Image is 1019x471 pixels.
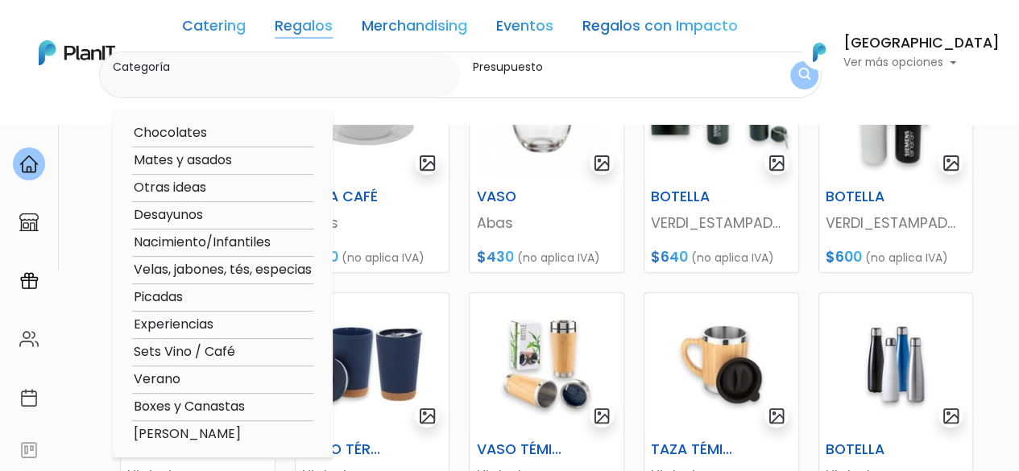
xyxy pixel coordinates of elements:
label: Presupuesto [473,59,742,76]
option: Mates y asados [132,151,313,171]
img: campaigns-02234683943229c281be62815700db0a1741e53638e28bf9629b52c665b00959.svg [19,271,39,291]
option: Picadas [132,287,313,308]
img: gallery-light [768,154,786,172]
h6: TAZA CAFÉ [292,188,399,205]
h6: BOTELLA [816,188,922,205]
option: Verano [132,370,313,390]
span: (no aplica IVA) [865,250,948,266]
img: PlanIt Logo [39,40,115,65]
img: thumb_2000___2000-Photoroom_-_2025-06-27T164025.393.jpg [296,293,449,435]
a: Catering [182,19,246,39]
h6: VASO TÉRMICO [292,441,399,458]
img: gallery-light [768,407,786,425]
h6: VASO [466,188,573,205]
span: $600 [826,247,862,266]
span: (no aplica IVA) [691,250,774,266]
label: Categoría [113,59,454,76]
span: (no aplica IVA) [342,250,425,266]
img: feedback-78b5a0c8f98aac82b08bfc38622c3050aee476f2c9584af64705fc4e61158814.svg [19,440,39,460]
img: gallery-light [942,407,960,425]
a: gallery-light BOTELLA VERDI_ESTAMPADOS $600 (no aplica IVA) [818,39,974,273]
img: gallery-light [593,407,611,425]
a: gallery-light BOTELLA VERDI_ESTAMPADOS $640 (no aplica IVA) [644,39,799,273]
a: Eventos [496,19,553,39]
p: Abas [476,213,617,233]
option: Boxes y Canastas [132,397,313,417]
option: Experiencias [132,315,313,335]
a: gallery-light VASO Abas $430 (no aplica IVA) [469,39,624,273]
h6: TAZA TÉMICA [641,441,748,458]
img: PlanIt Logo [802,35,837,70]
p: VERDI_ESTAMPADOS [826,213,967,233]
img: thumb_2000___2000-Photoroom_-_2025-06-27T165514.832.jpg [644,293,798,435]
option: Nacimiento/Infantiles [132,233,313,253]
img: people-662611757002400ad9ed0e3c099ab2801c6687ba6c219adb57efc949bc21e19d.svg [19,329,39,349]
img: search_button-432b6d5273f82d61273b3651a40e1bd1b912527efae98b1b7a1b2c0702e16a8d.svg [798,68,810,83]
option: Sets Vino / Café [132,342,313,362]
img: marketplace-4ceaa7011d94191e9ded77b95e3339b90024bf715f7c57f8cf31f2d8c509eaba.svg [19,213,39,232]
a: Regalos [275,19,333,39]
span: $390 [302,247,338,266]
a: Merchandising [362,19,467,39]
h6: BOTELLA [641,188,748,205]
span: $640 [651,247,688,266]
option: Chocolates [132,123,313,143]
img: thumb_2000___2000-Photoroom_-_2025-06-27T170559.089.jpg [819,293,973,435]
p: Ver más opciones [843,57,1000,68]
option: Otras ideas [132,178,313,198]
img: gallery-light [418,407,437,425]
p: VERDI_ESTAMPADOS [651,213,792,233]
span: (no aplica IVA) [516,250,599,266]
p: Abas [302,213,443,233]
button: PlanIt Logo [GEOGRAPHIC_DATA] Ver más opciones [792,31,1000,73]
h6: [GEOGRAPHIC_DATA] [843,36,1000,51]
div: ¿Necesitás ayuda? [83,15,232,47]
option: Velas, jabones, tés, especias [132,260,313,280]
img: home-e721727adea9d79c4d83392d1f703f7f8bce08238fde08b1acbfd93340b81755.svg [19,155,39,174]
a: gallery-light TAZA CAFÉ Abas $390 (no aplica IVA) [295,39,450,273]
img: gallery-light [942,154,960,172]
h6: BOTELLA [816,441,922,458]
img: gallery-light [418,154,437,172]
span: $430 [476,247,513,266]
option: Desayunos [132,205,313,225]
img: gallery-light [593,154,611,172]
img: calendar-87d922413cdce8b2cf7b7f5f62616a5cf9e4887200fb71536465627b3292af00.svg [19,388,39,407]
img: thumb_2000___2000-Photoroom_-_2025-06-27T165203.208.jpg [470,293,623,435]
h6: VASO TÉMICO [466,441,573,458]
a: Regalos con Impacto [582,19,738,39]
option: [PERSON_NAME] [132,424,313,444]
